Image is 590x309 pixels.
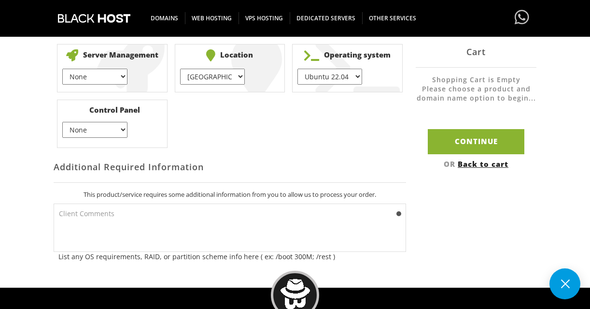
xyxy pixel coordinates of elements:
[290,12,363,24] span: DEDICATED SERVERS
[54,151,406,183] div: Additional Required Information
[297,69,362,85] select: } } } } } } } } } } } } } } } } } } } } }
[62,122,127,138] select: } } } }
[362,12,423,24] span: OTHER SERVICES
[185,12,239,24] span: WEB HOSTING
[180,49,280,61] b: Location
[54,190,406,199] p: This product/service requires some additional information from you to allow us to process your or...
[297,49,397,61] b: Operating system
[239,12,290,24] span: VPS HOSTING
[62,49,162,61] b: Server Management
[416,36,536,68] div: Cart
[416,75,536,112] li: Shopping Cart is Empty Please choose a product and domain name option to begin...
[144,12,185,24] span: DOMAINS
[180,69,245,85] select: } } } } }
[58,252,406,261] small: List any OS requirements, RAID, or partition scheme info here ( ex: /boot 300M; /rest )
[62,105,162,115] b: Control Panel
[62,69,127,85] select: } } }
